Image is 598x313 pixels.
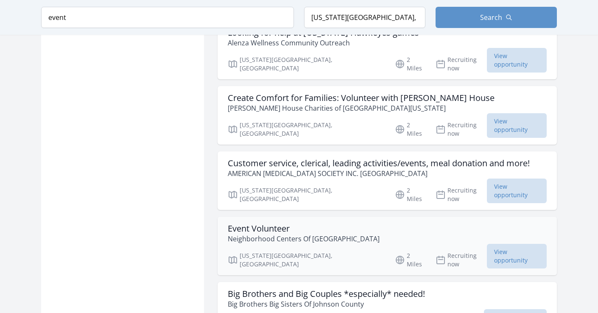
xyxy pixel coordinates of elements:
[487,244,547,268] span: View opportunity
[218,151,557,210] a: Customer service, clerical, leading activities/events, meal donation and more! AMERICAN [MEDICAL_...
[228,158,530,168] h3: Customer service, clerical, leading activities/events, meal donation and more!
[228,224,380,234] h3: Event Volunteer
[228,56,385,73] p: [US_STATE][GEOGRAPHIC_DATA], [GEOGRAPHIC_DATA]
[228,121,385,138] p: [US_STATE][GEOGRAPHIC_DATA], [GEOGRAPHIC_DATA]
[228,93,495,103] h3: Create Comfort for Families: Volunteer with [PERSON_NAME] House
[228,252,385,268] p: [US_STATE][GEOGRAPHIC_DATA], [GEOGRAPHIC_DATA]
[436,186,487,203] p: Recruiting now
[395,186,425,203] p: 2 Miles
[228,234,380,244] p: Neighborhood Centers Of [GEOGRAPHIC_DATA]
[436,56,487,73] p: Recruiting now
[395,252,425,268] p: 2 Miles
[228,186,385,203] p: [US_STATE][GEOGRAPHIC_DATA], [GEOGRAPHIC_DATA]
[228,299,425,309] p: Big Brothers Big Sisters Of Johnson County
[487,179,547,203] span: View opportunity
[228,168,530,179] p: AMERICAN [MEDICAL_DATA] SOCIETY INC. [GEOGRAPHIC_DATA]
[304,7,425,28] input: Location
[487,113,547,138] span: View opportunity
[436,252,487,268] p: Recruiting now
[395,56,425,73] p: 2 Miles
[218,217,557,275] a: Event Volunteer Neighborhood Centers Of [GEOGRAPHIC_DATA] [US_STATE][GEOGRAPHIC_DATA], [GEOGRAPHI...
[436,121,487,138] p: Recruiting now
[228,103,495,113] p: [PERSON_NAME] House Charities of [GEOGRAPHIC_DATA][US_STATE]
[228,289,425,299] h3: Big Brothers and Big Couples *especially* needed!
[41,7,294,28] input: Keyword
[228,38,419,48] p: Alenza Wellness Community Outreach
[480,12,502,22] span: Search
[436,7,557,28] button: Search
[487,48,547,73] span: View opportunity
[218,21,557,79] a: Looking for help at [US_STATE] Hawkeyes games Alenza Wellness Community Outreach [US_STATE][GEOGR...
[395,121,425,138] p: 2 Miles
[218,86,557,145] a: Create Comfort for Families: Volunteer with [PERSON_NAME] House [PERSON_NAME] House Charities of ...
